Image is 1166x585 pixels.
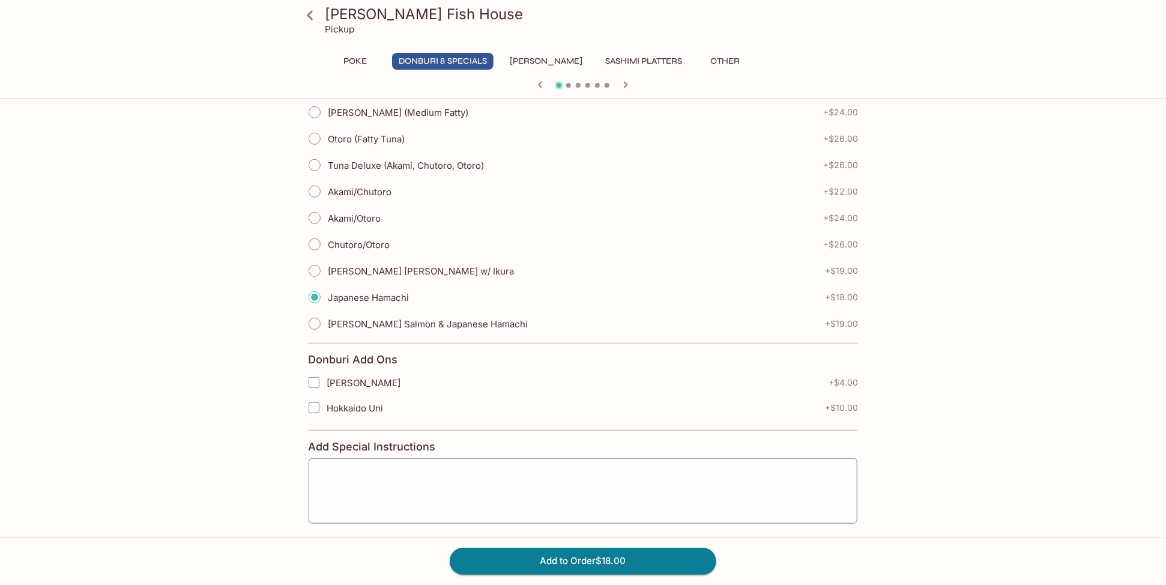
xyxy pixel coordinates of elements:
span: Hokkaido Uni [327,402,383,414]
span: + $19.00 [825,266,858,276]
h4: Donburi Add Ons [308,353,397,366]
span: + $19.00 [825,319,858,329]
button: Add to Order$18.00 [450,548,716,574]
span: + $10.00 [825,403,858,413]
span: [PERSON_NAME] [327,377,400,389]
button: Other [698,53,752,70]
span: Chutoro/Otoro [328,239,390,250]
span: [PERSON_NAME] Salmon & Japanese Hamachi [328,318,528,330]
span: + $26.00 [823,240,858,249]
button: Sashimi Platters [599,53,689,70]
button: [PERSON_NAME] [503,53,589,70]
span: + $24.00 [823,108,858,117]
p: Pickup [325,23,354,35]
span: + $26.00 [823,160,858,170]
span: + $26.00 [823,134,858,144]
span: + $18.00 [825,292,858,302]
h3: [PERSON_NAME] Fish House [325,5,862,23]
span: Tuna Deluxe (Akami, Chutoro, Otoro) [328,160,484,171]
span: [PERSON_NAME] [PERSON_NAME] w/ Ikura [328,265,514,277]
h4: Add Special Instructions [308,440,858,453]
span: Akami/Otoro [328,213,381,224]
span: Otoro (Fatty Tuna) [328,133,405,145]
span: + $22.00 [823,187,858,196]
span: Akami/Chutoro [328,186,391,198]
span: + $24.00 [823,213,858,223]
span: [PERSON_NAME] (Medium Fatty) [328,107,468,118]
button: Donburi & Specials [392,53,494,70]
span: Japanese Hamachi [328,292,409,303]
span: + $4.00 [829,378,858,387]
button: Poke [328,53,382,70]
